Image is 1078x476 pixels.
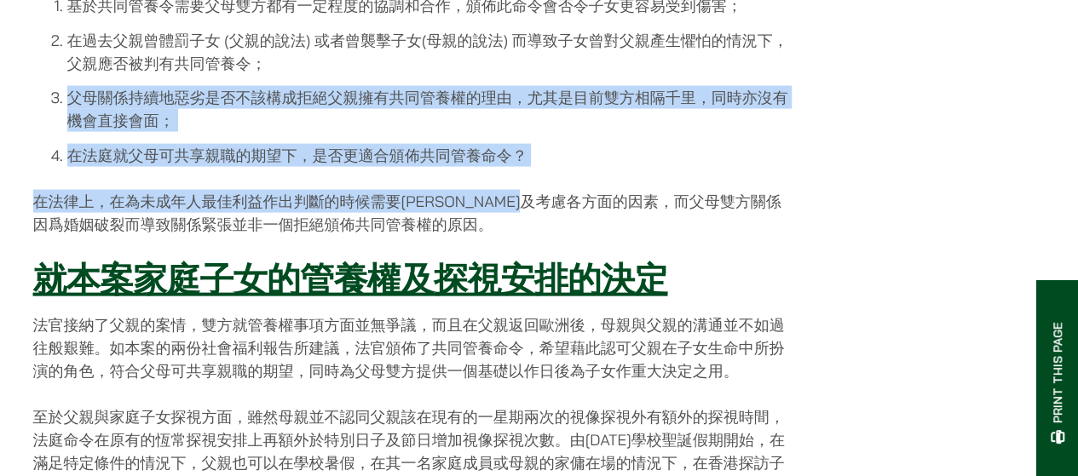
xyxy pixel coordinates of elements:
p: 法官接納了父親的案情，雙方就管養權事項方面並無爭議，而且在父親返回歐洲後，母親與父親的溝通並不如過往般艱難。如本案的兩份社會福利報告所建議，法官頒佈了共同管養命令，希望藉此認可父親在子女生命中所... [33,313,793,382]
li: 在法庭就父母可共享親職的期望下，是否更適合頒佈共同管養命令？ [67,144,793,167]
p: 在法律上，在為未成年人最佳利益作出判斷的時候需要[PERSON_NAME]及考慮各方面的因素，而父母雙方關係因爲婚姻破裂而導致關係緊張並非一個拒絕頒佈共同管養權的原因。 [33,190,793,236]
li: 父母關係持續地惡劣是否不該構成拒絕父親擁有共同管養權的理由，尤其是目前雙方相隔千里，同時亦沒有機會直接會面； [67,86,793,132]
u: 就本案家庭子女的管養權及探視安排的決定 [33,257,668,301]
li: 在過去父親曾體罰子女 (父親的說法) 或者曾襲擊子女(母親的說法) 而導致子女曾對父親產生懼怕的情況下，父親應否被判有共同管養令； [67,29,793,75]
